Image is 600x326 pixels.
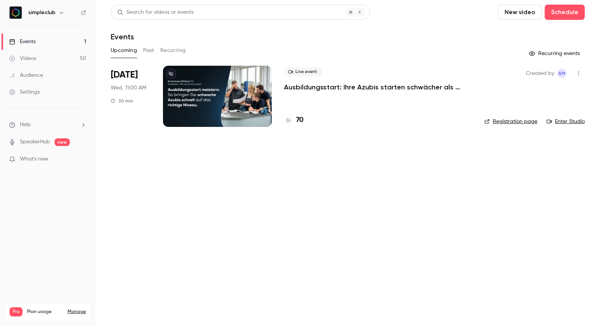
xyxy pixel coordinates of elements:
[296,115,303,125] h4: 70
[111,44,137,57] button: Upcoming
[10,6,22,19] img: simpleclub
[9,88,40,96] div: Settings
[284,67,322,76] span: Live event
[484,118,537,125] a: Registration page
[9,121,86,129] li: help-dropdown-opener
[526,47,585,60] button: Recurring events
[117,8,194,16] div: Search for videos or events
[77,156,86,163] iframe: Noticeable Trigger
[20,138,50,146] a: SpeakerHub
[20,121,31,129] span: Help
[547,118,585,125] a: Enter Studio
[545,5,585,20] button: Schedule
[284,115,303,125] a: 70
[10,307,23,316] span: Pro
[9,55,36,62] div: Videos
[27,309,63,315] span: Plan usage
[111,98,133,104] div: 30 min
[111,69,138,81] span: [DATE]
[284,83,472,92] a: Ausbildungsstart: Ihre Azubis starten schwächer als gedacht? ([DATE])
[526,69,554,78] span: Created by
[557,69,566,78] span: simpleclub Marketing
[498,5,542,20] button: New video
[28,9,55,16] h6: simpleclub
[160,44,186,57] button: Recurring
[111,32,134,41] h1: Events
[143,44,154,57] button: Past
[111,84,146,92] span: Wed, 11:00 AM
[111,66,151,127] div: Sep 17 Wed, 11:00 AM (Europe/Berlin)
[20,155,48,163] span: What's new
[9,71,43,79] div: Audience
[558,69,565,78] span: sM
[9,38,35,45] div: Events
[55,138,70,146] span: new
[68,309,86,315] a: Manage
